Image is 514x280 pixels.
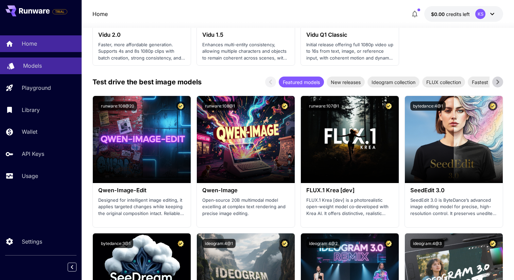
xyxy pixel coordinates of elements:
p: Wallet [22,128,37,136]
span: New releases [327,79,365,86]
div: $0.00 [431,11,470,18]
button: bytedance:3@1 [98,239,133,248]
p: Models [23,62,42,70]
span: Fastest models [468,79,510,86]
div: KS [475,9,485,19]
p: Initial release offering full 1080p video up to 16s from text, image, or reference input, with co... [306,42,393,62]
p: SeedEdit 3.0 is ByteDance’s advanced image editing model for precise, high-resolution control. It... [410,197,497,217]
p: Usage [22,172,38,180]
p: Faster, more affordable generation. Supports 4s and 8s 1080p clips with batch creation, strong co... [98,42,185,62]
p: Playground [22,84,51,92]
p: Designed for intelligent image editing, it applies targeted changes while keeping the original co... [98,197,185,217]
button: Certified Model – Vetted for best performance and includes a commercial license. [384,239,393,248]
button: Certified Model – Vetted for best performance and includes a commercial license. [488,101,497,111]
h3: Qwen-Image [202,187,289,194]
button: Certified Model – Vetted for best performance and includes a commercial license. [176,239,185,248]
p: Test drive the best image models [92,77,202,87]
span: TRIAL [53,9,67,14]
h3: FLUX.1 Krea [dev] [306,187,393,194]
p: FLUX.1 Krea [dev] is a photorealistic open-weight model co‑developed with Krea AI. It offers dist... [306,197,393,217]
span: Add your payment card to enable full platform functionality. [52,7,67,16]
button: Certified Model – Vetted for best performance and includes a commercial license. [280,239,289,248]
a: Home [92,10,108,18]
button: $0.00KS [424,6,503,22]
button: ideogram:4@1 [202,239,236,248]
button: Certified Model – Vetted for best performance and includes a commercial license. [280,101,289,111]
button: bytedance:4@1 [410,101,446,111]
h3: Vidu Q1 Classic [306,32,393,38]
button: ideogram:4@2 [306,239,340,248]
button: ideogram:4@3 [410,239,444,248]
div: Fastest models [468,77,510,87]
button: Collapse sidebar [68,263,76,271]
p: Open‑source 20B multimodal model excelling at complex text rendering and precise image editing. [202,197,289,217]
img: alt [301,96,399,183]
button: Certified Model – Vetted for best performance and includes a commercial license. [176,101,185,111]
p: Library [22,106,40,114]
span: FLUX collection [422,79,465,86]
div: New releases [327,77,365,87]
div: FLUX collection [422,77,465,87]
span: $0.00 [431,11,446,17]
p: Enhances multi-entity consistency, allowing multiple characters and objects to remain coherent ac... [202,42,289,62]
h3: SeedEdit 3.0 [410,187,497,194]
p: Home [22,39,37,48]
div: Collapse sidebar [73,261,82,273]
button: runware:107@1 [306,101,342,111]
button: runware:108@1 [202,101,238,111]
span: credits left [446,11,470,17]
h3: Vidu 1.5 [202,32,289,38]
div: Ideogram collection [367,77,419,87]
div: Featured models [279,77,324,87]
img: alt [405,96,503,183]
span: Ideogram collection [367,79,419,86]
span: Featured models [279,79,324,86]
img: alt [197,96,295,183]
h3: Vidu 2.0 [98,32,185,38]
button: Certified Model – Vetted for best performance and includes a commercial license. [384,101,393,111]
p: Settings [22,237,42,246]
p: API Keys [22,150,44,158]
nav: breadcrumb [92,10,108,18]
button: Certified Model – Vetted for best performance and includes a commercial license. [488,239,497,248]
h3: Qwen-Image-Edit [98,187,185,194]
